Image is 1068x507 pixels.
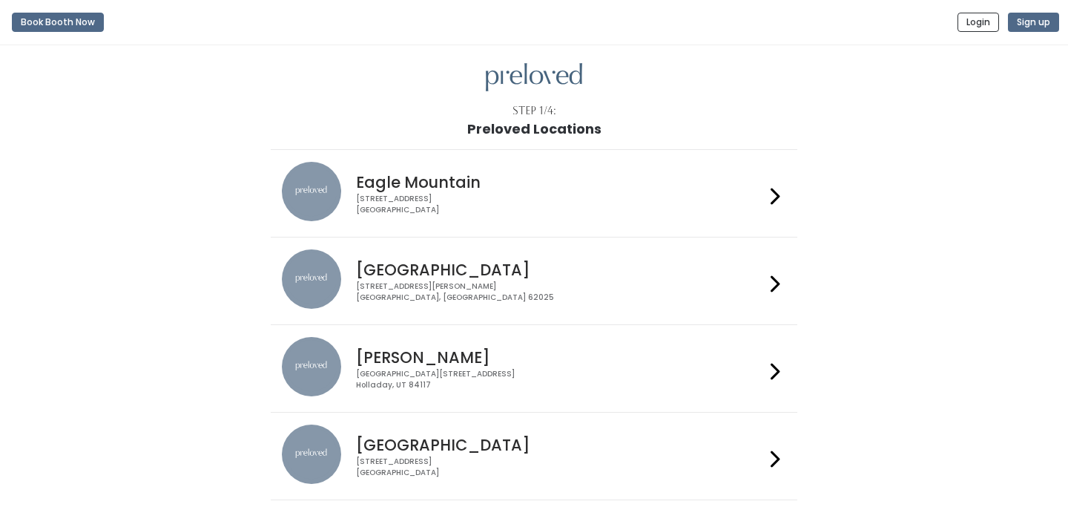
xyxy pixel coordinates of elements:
h4: [PERSON_NAME] [356,349,764,366]
img: preloved logo [486,63,582,92]
a: preloved location Eagle Mountain [STREET_ADDRESS][GEOGRAPHIC_DATA] [282,162,785,225]
img: preloved location [282,249,341,309]
button: Login [957,13,999,32]
a: preloved location [GEOGRAPHIC_DATA] [STREET_ADDRESS][PERSON_NAME][GEOGRAPHIC_DATA], [GEOGRAPHIC_D... [282,249,785,313]
h1: Preloved Locations [467,122,601,137]
h4: [GEOGRAPHIC_DATA] [356,261,764,278]
a: preloved location [GEOGRAPHIC_DATA] [STREET_ADDRESS][GEOGRAPHIC_DATA] [282,425,785,488]
img: preloved location [282,162,341,221]
button: Sign up [1008,13,1059,32]
button: Book Booth Now [12,13,104,32]
img: preloved location [282,337,341,396]
div: [GEOGRAPHIC_DATA][STREET_ADDRESS] Holladay, UT 84117 [356,369,764,390]
div: [STREET_ADDRESS] [GEOGRAPHIC_DATA] [356,457,764,478]
a: Book Booth Now [12,6,104,39]
h4: [GEOGRAPHIC_DATA] [356,436,764,454]
div: Step 1/4: [512,103,556,119]
div: [STREET_ADDRESS][PERSON_NAME] [GEOGRAPHIC_DATA], [GEOGRAPHIC_DATA] 62025 [356,281,764,303]
a: preloved location [PERSON_NAME] [GEOGRAPHIC_DATA][STREET_ADDRESS]Holladay, UT 84117 [282,337,785,400]
h4: Eagle Mountain [356,174,764,191]
div: [STREET_ADDRESS] [GEOGRAPHIC_DATA] [356,194,764,215]
img: preloved location [282,425,341,484]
